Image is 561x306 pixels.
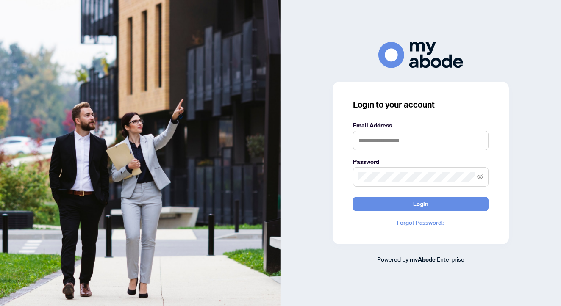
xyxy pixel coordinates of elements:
label: Email Address [353,121,489,130]
label: Password [353,157,489,166]
span: eye-invisible [477,174,483,180]
a: myAbode [410,255,436,264]
span: Powered by [377,255,408,263]
span: Enterprise [437,255,464,263]
img: ma-logo [378,42,463,68]
span: Login [413,197,428,211]
button: Login [353,197,489,211]
h3: Login to your account [353,99,489,110]
a: Forgot Password? [353,218,489,227]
